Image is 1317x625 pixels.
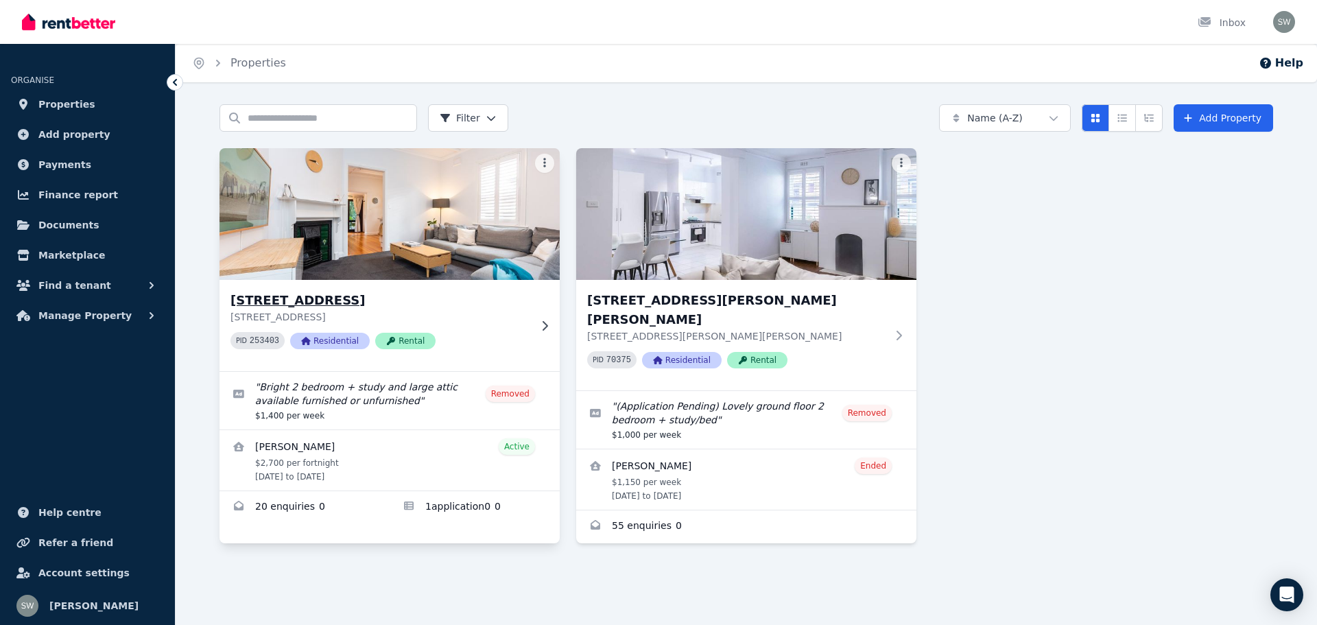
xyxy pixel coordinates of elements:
[11,181,164,209] a: Finance report
[11,499,164,526] a: Help centre
[1270,578,1303,611] div: Open Intercom Messenger
[375,333,436,349] span: Rental
[230,310,530,324] p: [STREET_ADDRESS]
[576,148,916,280] img: 3/18 Manion Ave, Rose Bay
[535,154,554,173] button: More options
[11,302,164,329] button: Manage Property
[576,391,916,449] a: Edit listing: (Application Pending) Lovely ground floor 2 bedroom + study/bed
[290,333,370,349] span: Residential
[642,352,722,368] span: Residential
[967,111,1023,125] span: Name (A-Z)
[219,430,560,491] a: View details for Rechelle Carroll
[727,352,787,368] span: Rental
[11,121,164,148] a: Add property
[11,91,164,118] a: Properties
[593,356,604,364] small: PID
[250,336,279,346] code: 253403
[1082,104,1163,132] div: View options
[440,111,480,125] span: Filter
[11,75,54,85] span: ORGANISE
[1259,55,1303,71] button: Help
[219,372,560,429] a: Edit listing: Bright 2 bedroom + study and large attic available furnished or unfurnished
[230,291,530,310] h3: [STREET_ADDRESS]
[1198,16,1246,30] div: Inbox
[38,96,95,113] span: Properties
[1082,104,1109,132] button: Card view
[38,126,110,143] span: Add property
[587,329,886,343] p: [STREET_ADDRESS][PERSON_NAME][PERSON_NAME]
[219,491,390,524] a: Enquiries for 3/17 Gipps Street, Bronte
[38,277,111,294] span: Find a tenant
[576,510,916,543] a: Enquiries for 3/18 Manion Ave, Rose Bay
[219,148,560,371] a: 3/17 Gipps Street, Bronte[STREET_ADDRESS][STREET_ADDRESS]PID 253403ResidentialRental
[576,449,916,510] a: View details for Florian Kaumanns
[22,12,115,32] img: RentBetter
[606,355,631,365] code: 70375
[176,44,302,82] nav: Breadcrumb
[11,272,164,299] button: Find a tenant
[11,559,164,587] a: Account settings
[1135,104,1163,132] button: Expanded list view
[38,247,105,263] span: Marketplace
[11,151,164,178] a: Payments
[1273,11,1295,33] img: Stacey Walker
[587,291,886,329] h3: [STREET_ADDRESS][PERSON_NAME][PERSON_NAME]
[11,211,164,239] a: Documents
[11,529,164,556] a: Refer a friend
[38,534,113,551] span: Refer a friend
[38,187,118,203] span: Finance report
[1108,104,1136,132] button: Compact list view
[1174,104,1273,132] a: Add Property
[939,104,1071,132] button: Name (A-Z)
[16,595,38,617] img: Stacey Walker
[428,104,508,132] button: Filter
[38,504,102,521] span: Help centre
[49,598,139,614] span: [PERSON_NAME]
[390,491,560,524] a: Applications for 3/17 Gipps Street, Bronte
[38,565,130,581] span: Account settings
[38,217,99,233] span: Documents
[576,148,916,390] a: 3/18 Manion Ave, Rose Bay[STREET_ADDRESS][PERSON_NAME][PERSON_NAME][STREET_ADDRESS][PERSON_NAME][...
[38,156,91,173] span: Payments
[11,241,164,269] a: Marketplace
[892,154,911,173] button: More options
[38,307,132,324] span: Manage Property
[236,337,247,344] small: PID
[230,56,286,69] a: Properties
[211,145,569,283] img: 3/17 Gipps Street, Bronte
